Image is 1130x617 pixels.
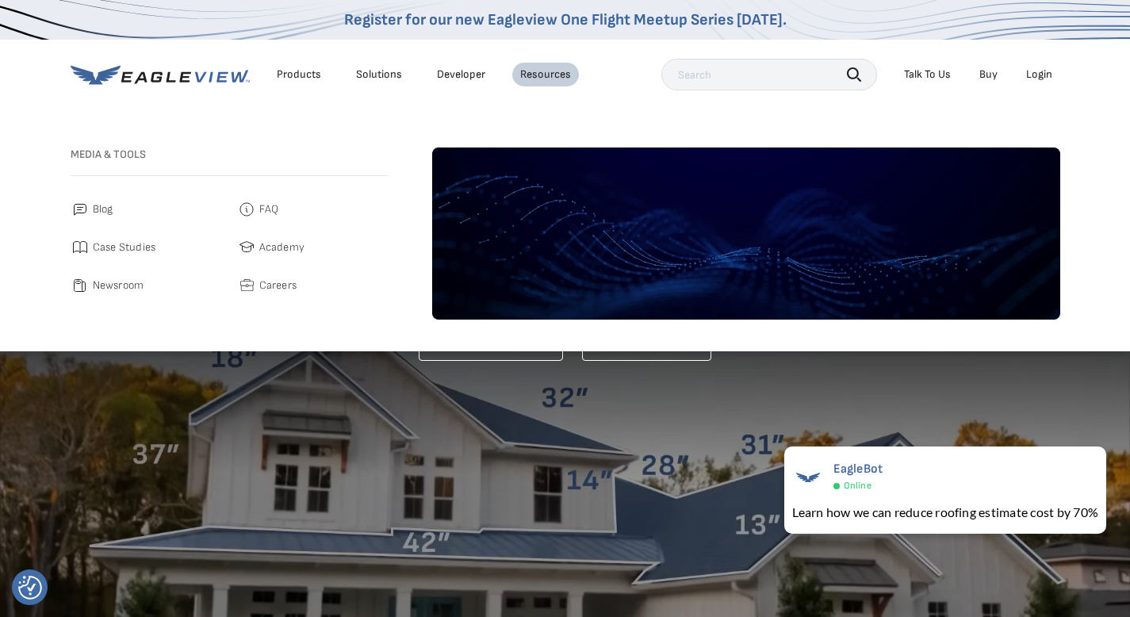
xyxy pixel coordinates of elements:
div: Learn how we can reduce roofing estimate cost by 70% [792,503,1098,522]
div: Talk To Us [904,67,951,82]
a: Blog [71,200,221,219]
input: Search [661,59,877,90]
img: faq.svg [237,200,256,219]
a: Case Studies [71,238,221,257]
div: Login [1026,67,1052,82]
span: Blog [93,200,113,219]
a: Careers [237,276,388,295]
a: Developer [437,67,485,82]
img: blog.svg [71,200,90,219]
span: Academy [259,238,305,257]
img: case_studies.svg [71,238,90,257]
a: Academy [237,238,388,257]
img: careers.svg [237,276,256,295]
button: Consent Preferences [18,576,42,600]
span: Careers [259,276,297,295]
img: EagleBot [792,462,824,493]
img: newsroom.svg [71,276,90,295]
a: Newsroom [71,276,221,295]
img: academy.svg [237,238,256,257]
span: Online [844,480,871,492]
a: Register for our new Eagleview One Flight Meetup Series [DATE]. [344,10,787,29]
div: Solutions [356,67,402,82]
span: EagleBot [833,462,883,477]
div: Products [277,67,321,82]
img: Revisit consent button [18,576,42,600]
a: FAQ [237,200,388,219]
div: Resources [520,67,571,82]
span: Case Studies [93,238,156,257]
h3: Media & Tools [71,148,388,162]
span: FAQ [259,200,279,219]
a: Buy [979,67,998,82]
span: Newsroom [93,276,144,295]
img: default-image.webp [432,148,1060,320]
